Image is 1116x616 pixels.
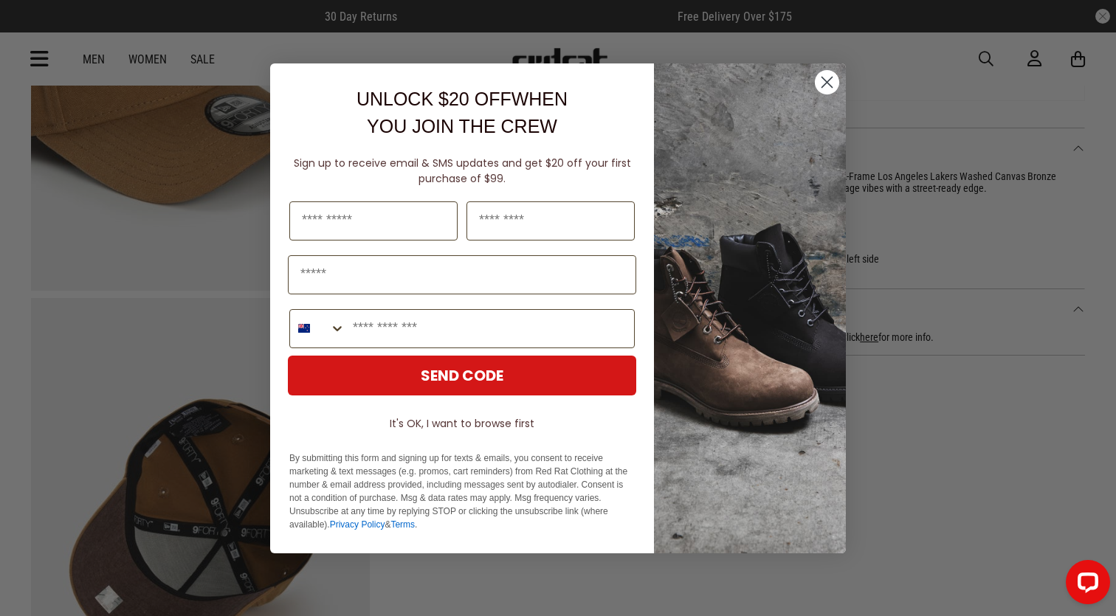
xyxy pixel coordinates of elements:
input: First Name [289,201,458,240]
img: f7662613-148e-4c88-9575-6c6b5b55a647.jpeg [654,63,846,553]
img: New Zealand [298,322,310,334]
iframe: LiveChat chat widget [1054,554,1116,616]
button: SEND CODE [288,356,636,395]
span: WHEN [512,89,568,109]
span: YOU JOIN THE CREW [367,116,557,136]
input: Email [288,255,636,294]
button: It's OK, I want to browse first [288,410,636,437]
span: UNLOCK $20 OFF [356,89,512,109]
p: By submitting this form and signing up for texts & emails, you consent to receive marketing & tex... [289,451,635,531]
button: Close dialog [814,69,840,95]
a: Terms [390,519,415,530]
a: Privacy Policy [330,519,385,530]
button: Search Countries [290,310,345,347]
span: Sign up to receive email & SMS updates and get $20 off your first purchase of $99. [294,156,631,186]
